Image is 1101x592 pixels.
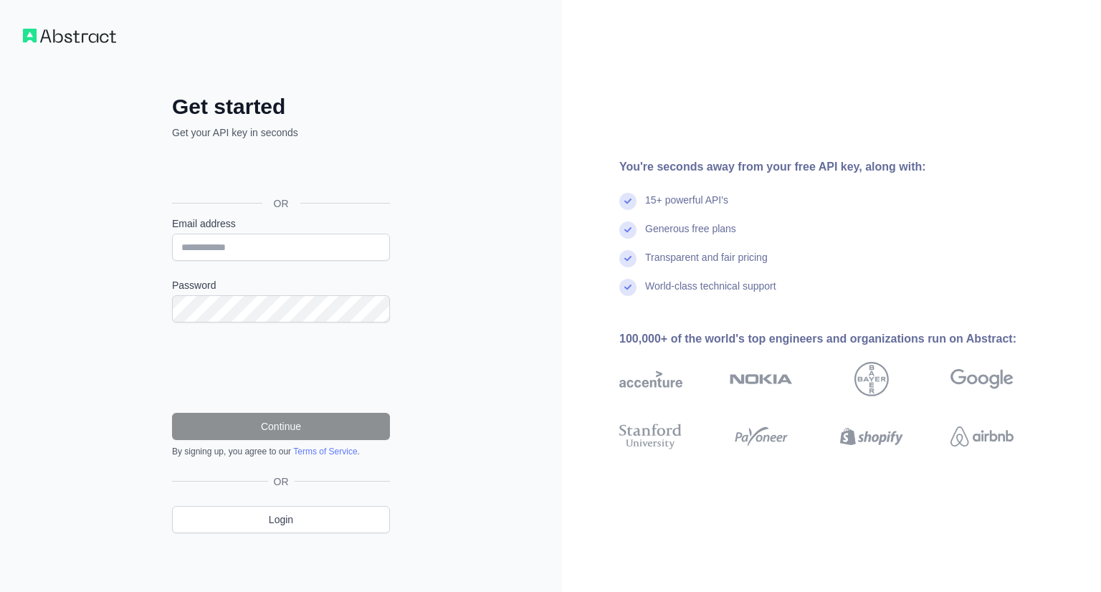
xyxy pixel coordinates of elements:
[293,447,357,457] a: Terms of Service
[165,156,394,187] iframe: Sign in with Google Button
[854,362,889,396] img: bayer
[172,340,390,396] iframe: reCAPTCHA
[619,362,682,396] img: accenture
[172,413,390,440] button: Continue
[840,421,903,452] img: shopify
[645,193,728,221] div: 15+ powerful API's
[619,421,682,452] img: stanford university
[645,221,736,250] div: Generous free plans
[172,278,390,292] label: Password
[23,29,116,43] img: Workflow
[172,446,390,457] div: By signing up, you agree to our .
[619,158,1059,176] div: You're seconds away from your free API key, along with:
[172,216,390,231] label: Email address
[730,421,793,452] img: payoneer
[619,193,637,210] img: check mark
[619,279,637,296] img: check mark
[172,94,390,120] h2: Get started
[645,279,776,307] div: World-class technical support
[950,362,1014,396] img: google
[268,474,295,489] span: OR
[619,221,637,239] img: check mark
[172,506,390,533] a: Login
[730,362,793,396] img: nokia
[172,125,390,140] p: Get your API key in seconds
[950,421,1014,452] img: airbnb
[262,196,300,211] span: OR
[645,250,768,279] div: Transparent and fair pricing
[619,330,1059,348] div: 100,000+ of the world's top engineers and organizations run on Abstract:
[619,250,637,267] img: check mark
